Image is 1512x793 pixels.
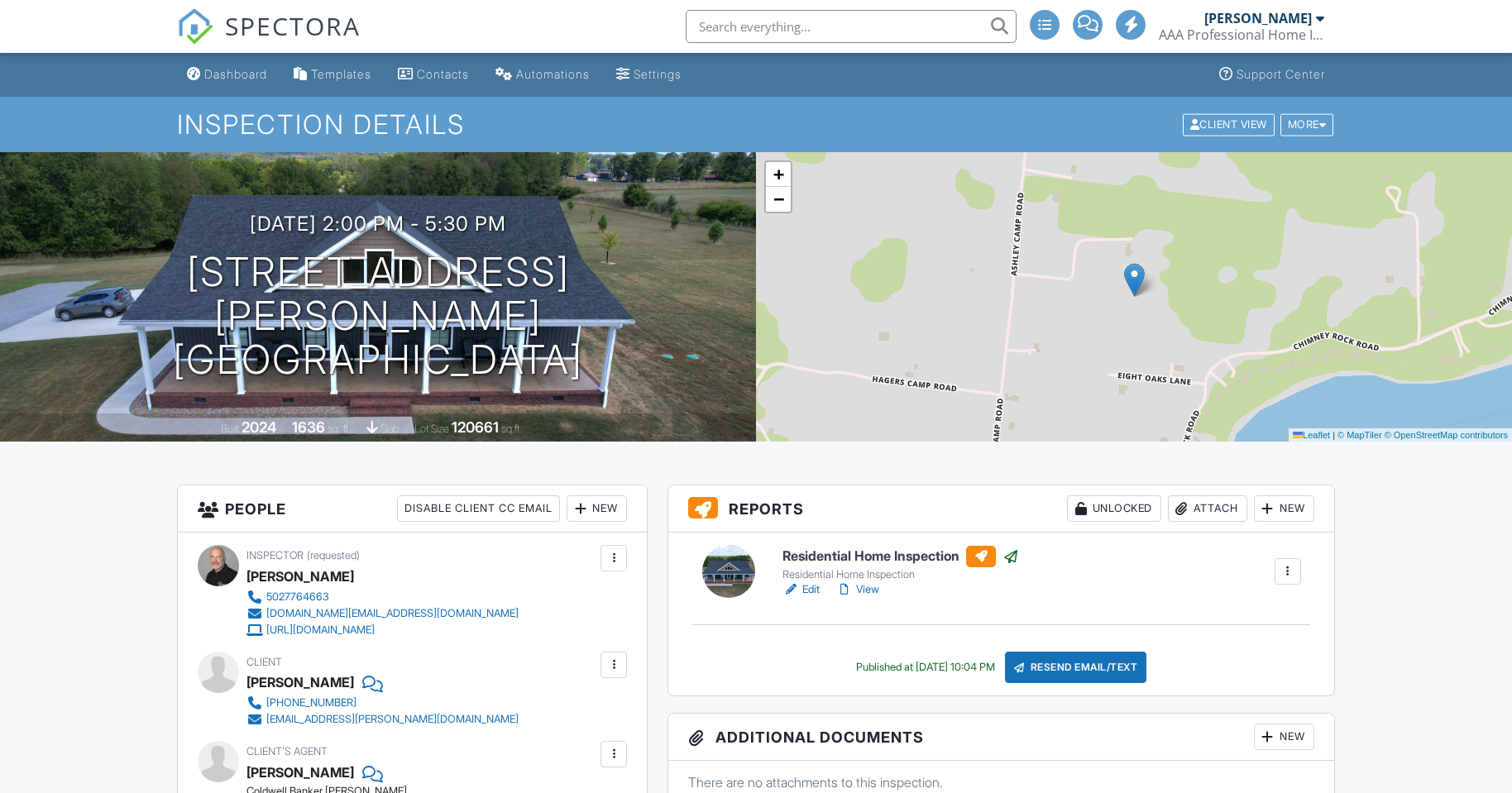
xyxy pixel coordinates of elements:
[773,164,784,184] span: +
[1333,430,1335,440] span: |
[1385,430,1508,440] a: © OpenStreetMap contributors
[1213,60,1332,90] a: Support Center
[766,162,791,187] a: Zoom in
[782,568,1019,581] div: Residential Home Inspection
[668,485,1334,533] h3: Reports
[180,60,274,90] a: Dashboard
[177,22,361,57] a: SPECTORA
[782,581,820,598] a: Edit
[250,213,506,235] h3: [DATE] 2:00 pm - 5:30 pm
[1254,724,1314,750] div: New
[397,495,560,522] div: Disable Client CC Email
[1204,10,1312,26] div: [PERSON_NAME]
[246,670,354,695] div: [PERSON_NAME]
[686,10,1017,43] input: Search everything...
[246,711,519,728] a: [EMAIL_ADDRESS][PERSON_NAME][DOMAIN_NAME]
[1254,495,1314,522] div: New
[1237,67,1325,81] div: Support Center
[242,418,276,436] div: 2024
[610,60,688,90] a: Settings
[246,564,354,589] div: [PERSON_NAME]
[1337,430,1382,440] a: © MapTiler
[266,623,375,637] div: [URL][DOMAIN_NAME]
[246,622,519,638] a: [URL][DOMAIN_NAME]
[668,714,1334,761] h3: Additional Documents
[1181,117,1279,130] a: Client View
[246,605,519,622] a: [DOMAIN_NAME][EMAIL_ADDRESS][DOMAIN_NAME]
[391,60,476,90] a: Contacts
[417,67,469,81] div: Contacts
[307,549,360,561] span: (requested)
[856,661,995,674] div: Published at [DATE] 10:04 PM
[266,713,519,726] div: [EMAIL_ADDRESS][PERSON_NAME][DOMAIN_NAME]
[1293,430,1330,440] a: Leaflet
[246,760,354,785] a: [PERSON_NAME]
[287,60,378,90] a: Templates
[311,67,371,81] div: Templates
[246,589,519,605] a: 5027764663
[380,423,399,435] span: slab
[1183,113,1275,136] div: Client View
[26,251,730,381] h1: [STREET_ADDRESS][PERSON_NAME] [GEOGRAPHIC_DATA]
[782,546,1019,567] h6: Residential Home Inspection
[292,418,325,436] div: 1636
[266,696,356,709] div: [PHONE_NUMBER]
[634,67,682,81] div: Settings
[567,495,627,522] div: New
[204,67,267,81] div: Dashboard
[1168,495,1247,522] div: Attach
[688,773,1314,791] p: There are no attachments to this inspection.
[246,745,328,757] span: Client's Agent
[782,546,1019,582] a: Residential Home Inspection Residential Home Inspection
[246,695,519,711] a: [PHONE_NUMBER]
[266,590,329,604] div: 5027764663
[177,8,213,45] img: The Best Home Inspection Software - Spectora
[773,189,784,209] span: −
[177,110,1335,139] h1: Inspection Details
[1005,652,1147,683] div: Resend Email/Text
[1124,263,1145,297] img: Marker
[516,67,590,81] div: Automations
[246,656,282,668] span: Client
[266,607,519,620] div: [DOMAIN_NAME][EMAIL_ADDRESS][DOMAIN_NAME]
[1067,495,1161,522] div: Unlocked
[246,549,304,561] span: Inspector
[501,423,522,435] span: sq.ft.
[836,581,879,598] a: View
[221,423,239,435] span: Built
[178,485,647,533] h3: People
[452,418,499,436] div: 120661
[328,423,351,435] span: sq. ft.
[225,8,361,43] span: SPECTORA
[414,423,449,435] span: Lot Size
[766,187,791,212] a: Zoom out
[1159,26,1324,43] div: AAA Professional Home Inspectors
[1280,113,1334,136] div: More
[489,60,596,90] a: Automations (Advanced)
